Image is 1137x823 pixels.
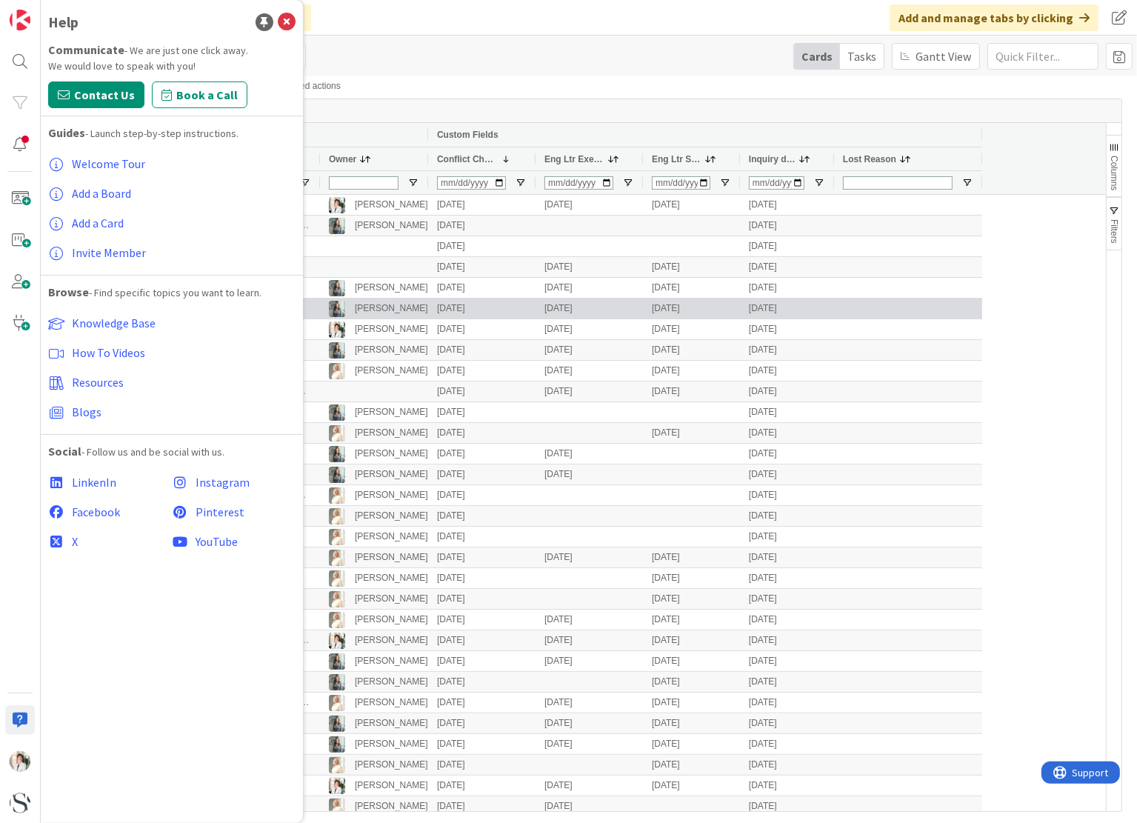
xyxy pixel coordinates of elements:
[916,47,971,65] span: Gantt View
[652,176,710,190] input: Eng Ltr Sent Filter Input
[428,755,536,775] div: [DATE]
[428,464,536,484] div: [DATE]
[196,475,250,490] span: Instagram
[643,589,740,609] div: [DATE]
[329,363,345,379] img: KS
[329,280,345,296] img: LG
[355,610,428,629] div: [PERSON_NAME]
[428,216,536,236] div: [DATE]
[740,195,834,215] div: [DATE]
[72,404,101,419] span: Blogs
[72,316,156,330] span: Knowledge Base
[536,444,643,464] div: [DATE]
[355,756,428,774] div: [PERSON_NAME]
[72,345,145,360] span: How To Videos
[428,713,536,733] div: [DATE]
[740,568,834,588] div: [DATE]
[740,776,834,796] div: [DATE]
[72,245,146,260] span: Invite Member
[329,176,399,190] input: Owner Filter Input
[643,610,740,630] div: [DATE]
[48,125,85,140] b: Guides
[740,236,834,256] div: [DATE]
[428,236,536,256] div: [DATE]
[72,534,78,549] span: X
[643,755,740,775] div: [DATE]
[437,154,497,164] span: Conflict Check
[740,381,834,401] div: [DATE]
[1109,156,1119,190] span: Columns
[72,375,124,390] span: Resources
[355,341,428,359] div: [PERSON_NAME]
[428,651,536,671] div: [DATE]
[355,320,428,339] div: [PERSON_NAME]
[740,630,834,650] div: [DATE]
[719,177,731,189] button: Open Filter Menu
[740,423,834,443] div: [DATE]
[355,486,428,504] div: [PERSON_NAME]
[840,44,884,69] div: Tasks
[329,570,345,587] img: KS
[355,776,428,795] div: [PERSON_NAME]
[740,713,834,733] div: [DATE]
[643,340,740,360] div: [DATE]
[890,4,1098,31] div: Add and manage tabs by clicking
[329,197,345,213] img: KT
[536,610,643,630] div: [DATE]
[31,2,67,20] span: Support
[740,319,834,339] div: [DATE]
[428,340,536,360] div: [DATE]
[355,569,428,587] div: [PERSON_NAME]
[428,423,536,443] div: [DATE]
[355,216,428,235] div: [PERSON_NAME]
[643,299,740,319] div: [DATE]
[63,81,1115,91] div: Select and right-click cells in the table to perform advanced actions
[643,672,740,692] div: [DATE]
[355,444,428,463] div: [PERSON_NAME]
[329,154,356,164] span: Owner
[536,195,643,215] div: [DATE]
[428,278,536,298] div: [DATE]
[72,475,116,490] span: LinkenIn
[843,176,953,190] input: Lost Reason Filter Input
[961,177,973,189] button: Open Filter Menu
[740,361,834,381] div: [DATE]
[48,283,296,301] div: - Find specific topics you want to learn.
[428,672,536,692] div: [DATE]
[740,693,834,713] div: [DATE]
[515,177,527,189] button: Open Filter Menu
[740,299,834,319] div: [DATE]
[355,631,428,650] div: [PERSON_NAME]
[987,43,1098,70] input: Quick Filter...
[329,508,345,524] img: KS
[329,799,345,815] img: KS
[196,534,238,549] span: YouTube
[329,674,345,690] img: LG
[428,402,536,422] div: [DATE]
[740,755,834,775] div: [DATE]
[355,590,428,608] div: [PERSON_NAME]
[10,751,30,772] img: KT
[843,154,896,164] span: Lost Reason
[299,177,311,189] button: Open Filter Menu
[536,734,643,754] div: [DATE]
[329,321,345,338] img: KT
[643,630,740,650] div: [DATE]
[355,196,428,214] div: [PERSON_NAME]
[329,550,345,566] img: KS
[643,381,740,401] div: [DATE]
[355,507,428,525] div: [PERSON_NAME]
[536,319,643,339] div: [DATE]
[740,610,834,630] div: [DATE]
[544,176,613,190] input: Eng Ltr Executed Filter Input
[740,485,834,505] div: [DATE]
[428,381,536,401] div: [DATE]
[72,156,145,171] span: Welcome Tour
[48,308,296,338] a: Knowledge Base
[48,527,172,556] a: X
[329,467,345,483] img: LG
[329,778,345,794] img: KT
[355,797,428,816] div: [PERSON_NAME]
[176,86,238,104] span: Book a Call
[10,793,30,813] img: avatar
